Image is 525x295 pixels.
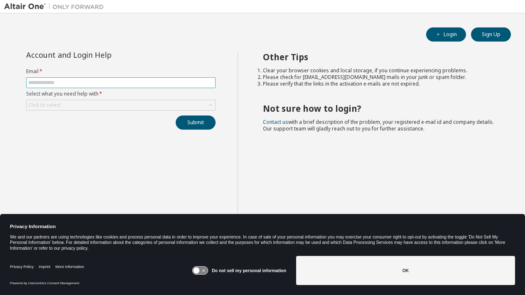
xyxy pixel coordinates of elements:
label: Email [26,68,216,75]
a: Contact us [263,118,288,125]
button: Login [426,27,466,42]
h2: Other Tips [263,52,496,62]
h2: Not sure how to login? [263,103,496,114]
li: Please check for [EMAIL_ADDRESS][DOMAIN_NAME] mails in your junk or spam folder. [263,74,496,81]
span: with a brief description of the problem, your registered e-mail id and company details. Our suppo... [263,118,494,132]
div: Click to select [27,100,215,110]
img: Altair One [4,2,108,11]
li: Clear your browser cookies and local storage, if you continue experiencing problems. [263,67,496,74]
label: Select what you need help with [26,91,216,97]
div: Account and Login Help [26,52,178,58]
button: Submit [176,116,216,130]
li: Please verify that the links in the activation e-mails are not expired. [263,81,496,87]
div: Click to select [28,102,61,108]
button: Sign Up [471,27,511,42]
